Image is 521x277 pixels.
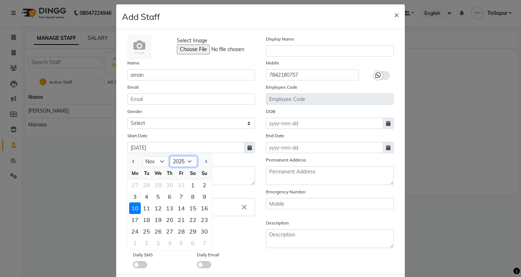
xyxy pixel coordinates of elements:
button: Close [388,4,405,25]
select: Select month [142,156,170,167]
div: Saturday, December 6, 2025 [187,237,199,249]
div: 31 [175,179,187,191]
div: Tuesday, November 4, 2025 [141,191,152,202]
div: 5 [175,237,187,249]
div: 1 [187,179,199,191]
div: 30 [199,226,210,237]
div: We [152,167,164,179]
div: 16 [199,202,210,214]
div: 27 [129,179,141,191]
div: 2 [141,237,152,249]
label: Permanent Address [266,157,306,163]
img: Cinque Terre [127,35,151,59]
div: Thursday, December 4, 2025 [164,237,175,249]
div: Thursday, October 30, 2025 [164,179,175,191]
div: 27 [164,226,175,237]
div: Thursday, November 6, 2025 [164,191,175,202]
div: 28 [141,179,152,191]
label: Daily Email [197,252,219,258]
div: Tuesday, November 18, 2025 [141,214,152,226]
div: 23 [199,214,210,226]
span: × [394,9,399,20]
label: Start Date [127,133,148,139]
input: Email [127,93,255,105]
div: 7 [175,191,187,202]
div: Saturday, November 1, 2025 [187,179,199,191]
div: Thursday, November 13, 2025 [164,202,175,214]
input: Mobile [266,69,359,80]
div: 7 [199,237,210,249]
div: Wednesday, November 26, 2025 [152,226,164,237]
div: 1 [129,237,141,249]
div: Tuesday, November 25, 2025 [141,226,152,237]
div: Su [199,167,210,179]
div: Wednesday, December 3, 2025 [152,237,164,249]
div: Tuesday, December 2, 2025 [141,237,152,249]
i: Close [240,203,248,211]
div: Sunday, November 30, 2025 [199,226,210,237]
div: 15 [187,202,199,214]
div: 26 [152,226,164,237]
div: 29 [187,226,199,237]
div: Friday, November 21, 2025 [175,214,187,226]
div: Friday, November 14, 2025 [175,202,187,214]
div: Monday, November 3, 2025 [129,191,141,202]
input: yyyy-mm-dd [266,118,383,129]
div: 30 [164,179,175,191]
div: 14 [175,202,187,214]
input: yyyy-mm-dd [266,142,383,153]
div: 20 [164,214,175,226]
div: Tu [141,167,152,179]
div: 28 [175,226,187,237]
div: Tuesday, November 11, 2025 [141,202,152,214]
input: Mobile [266,198,394,209]
div: Saturday, November 29, 2025 [187,226,199,237]
input: Employee Code [266,93,394,105]
label: Daily SMS [133,252,153,258]
label: End Date [266,133,284,139]
label: Emergency Number [266,189,306,195]
div: 3 [129,191,141,202]
div: 12 [152,202,164,214]
div: Fr [175,167,187,179]
div: 3 [152,237,164,249]
div: Sunday, November 2, 2025 [199,179,210,191]
div: 8 [187,191,199,202]
div: Monday, November 24, 2025 [129,226,141,237]
div: Wednesday, November 12, 2025 [152,202,164,214]
div: Monday, November 17, 2025 [129,214,141,226]
div: Sunday, November 23, 2025 [199,214,210,226]
div: Monday, December 1, 2025 [129,237,141,249]
div: Wednesday, October 29, 2025 [152,179,164,191]
label: Mobile [266,60,279,66]
div: 9 [199,191,210,202]
div: Monday, November 10, 2025 [129,202,141,214]
div: Friday, November 28, 2025 [175,226,187,237]
button: Next month [203,156,209,167]
label: Email [127,84,139,91]
label: Name [127,60,140,66]
div: 19 [152,214,164,226]
input: Name [127,69,255,80]
div: 4 [164,237,175,249]
div: Friday, October 31, 2025 [175,179,187,191]
div: Sunday, November 16, 2025 [199,202,210,214]
div: 11 [141,202,152,214]
div: Mo [129,167,141,179]
div: Tuesday, October 28, 2025 [141,179,152,191]
label: DOB [266,108,275,115]
div: Saturday, November 22, 2025 [187,214,199,226]
div: 18 [141,214,152,226]
div: 24 [129,226,141,237]
h4: Add Staff [122,10,160,23]
div: Wednesday, November 5, 2025 [152,191,164,202]
div: Sunday, December 7, 2025 [199,237,210,249]
input: Select Image [177,45,275,54]
div: 22 [187,214,199,226]
label: Description [266,220,289,226]
div: 6 [164,191,175,202]
label: Display Name [266,36,294,42]
span: Select Image [177,37,207,45]
div: 25 [141,226,152,237]
div: Thursday, November 20, 2025 [164,214,175,226]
